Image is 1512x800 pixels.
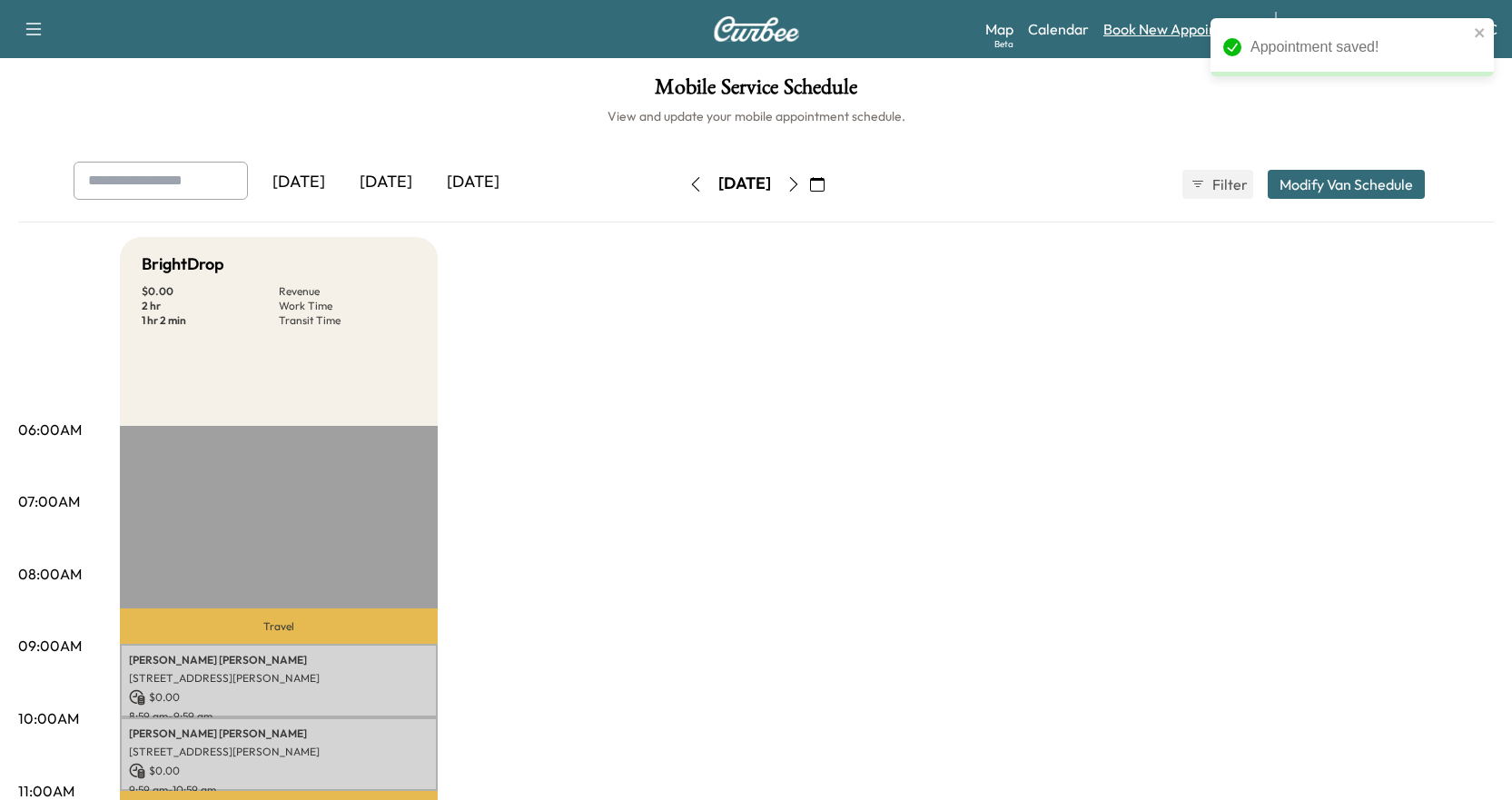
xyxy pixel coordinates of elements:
[18,76,1494,107] h1: Mobile Service Schedule
[129,671,429,686] p: [STREET_ADDRESS][PERSON_NAME]
[1182,170,1253,199] button: Filter
[18,419,82,440] p: 06:00AM
[718,173,771,195] div: [DATE]
[1212,173,1245,195] span: Filter
[142,252,224,277] h5: BrightDrop
[142,284,279,299] p: $ 0.00
[142,299,279,313] p: 2 hr
[120,608,438,644] p: Travel
[1250,36,1468,58] div: Appointment saved!
[1474,25,1487,40] button: close
[18,107,1494,125] h6: View and update your mobile appointment schedule.
[129,783,429,797] p: 9:59 am - 10:59 am
[129,763,429,779] p: $ 0.00
[1028,18,1089,40] a: Calendar
[129,709,429,724] p: 8:59 am - 9:59 am
[255,162,342,203] div: [DATE]
[713,16,800,42] img: Curbee Logo
[18,635,82,657] p: 09:00AM
[342,162,430,203] div: [DATE]
[994,37,1013,51] div: Beta
[279,284,416,299] p: Revenue
[129,653,429,667] p: [PERSON_NAME] [PERSON_NAME]
[18,707,79,729] p: 10:00AM
[142,313,279,328] p: 1 hr 2 min
[279,299,416,313] p: Work Time
[1268,170,1425,199] button: Modify Van Schedule
[129,745,429,759] p: [STREET_ADDRESS][PERSON_NAME]
[1103,18,1257,40] a: Book New Appointment
[18,490,80,512] p: 07:00AM
[129,726,429,741] p: [PERSON_NAME] [PERSON_NAME]
[18,563,82,585] p: 08:00AM
[129,689,429,706] p: $ 0.00
[279,313,416,328] p: Transit Time
[985,18,1013,40] a: MapBeta
[430,162,517,203] div: [DATE]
